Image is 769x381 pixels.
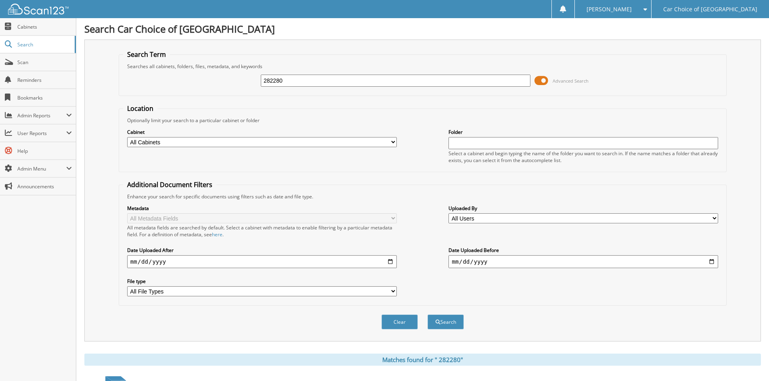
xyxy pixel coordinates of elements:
[127,278,397,285] label: File type
[127,129,397,135] label: Cabinet
[127,205,397,212] label: Metadata
[448,129,718,135] label: Folder
[448,205,718,212] label: Uploaded By
[17,112,66,119] span: Admin Reports
[17,41,71,48] span: Search
[127,247,397,254] label: Date Uploaded After
[17,130,66,137] span: User Reports
[729,342,769,381] iframe: Chat Widget
[381,314,418,329] button: Clear
[17,59,72,66] span: Scan
[17,94,72,101] span: Bookmarks
[448,255,718,268] input: end
[8,4,69,15] img: scan123-logo-white.svg
[127,224,397,238] div: All metadata fields are searched by default. Select a cabinet with metadata to enable filtering b...
[17,183,72,190] span: Announcements
[123,117,722,124] div: Optionally limit your search to a particular cabinet or folder
[212,231,222,238] a: here
[427,314,464,329] button: Search
[17,23,72,30] span: Cabinets
[587,7,632,12] span: [PERSON_NAME]
[17,77,72,83] span: Reminders
[553,78,589,84] span: Advanced Search
[123,193,722,200] div: Enhance your search for specific documents using filters such as date and file type.
[123,63,722,70] div: Searches all cabinets, folders, files, metadata, and keywords
[127,255,397,268] input: start
[448,247,718,254] label: Date Uploaded Before
[663,7,757,12] span: Car Choice of [GEOGRAPHIC_DATA]
[448,150,718,164] div: Select a cabinet and begin typing the name of the folder you want to search in. If the name match...
[17,148,72,154] span: Help
[84,22,761,35] h1: Search Car Choice of [GEOGRAPHIC_DATA]
[17,165,66,172] span: Admin Menu
[84,354,761,366] div: Matches found for " 282280"
[123,180,216,189] legend: Additional Document Filters
[123,104,157,113] legend: Location
[123,50,170,59] legend: Search Term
